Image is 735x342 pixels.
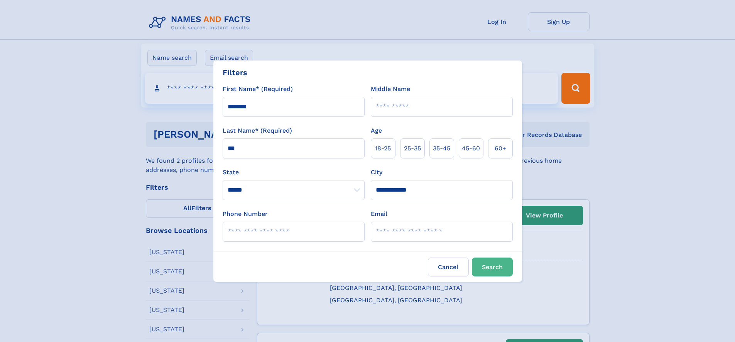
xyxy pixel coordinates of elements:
label: Cancel [428,258,469,276]
label: State [223,168,365,177]
button: Search [472,258,513,276]
label: First Name* (Required) [223,84,293,94]
span: 25‑35 [404,144,421,153]
label: Last Name* (Required) [223,126,292,135]
label: City [371,168,382,177]
label: Email [371,209,387,219]
span: 45‑60 [462,144,480,153]
label: Phone Number [223,209,268,219]
div: Filters [223,67,247,78]
label: Age [371,126,382,135]
span: 35‑45 [433,144,450,153]
span: 18‑25 [375,144,391,153]
span: 60+ [495,144,506,153]
label: Middle Name [371,84,410,94]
